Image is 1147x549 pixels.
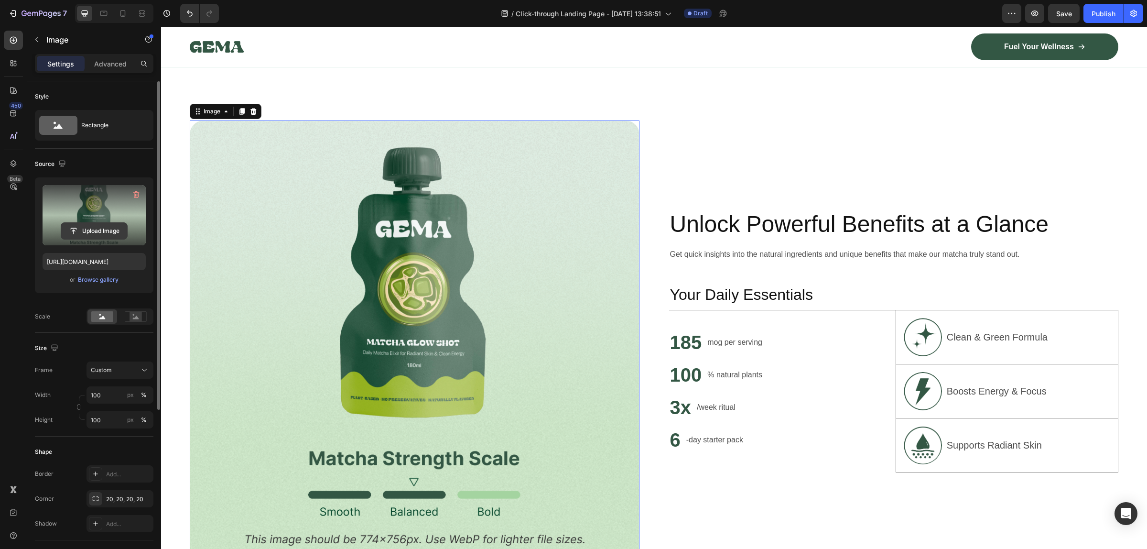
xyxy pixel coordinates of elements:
input: px% [87,411,153,428]
h2: 3x [508,367,531,394]
p: % natural plants [546,342,601,354]
div: Undo/Redo [180,4,219,23]
h2: 185 [508,302,542,329]
button: Browse gallery [77,275,119,285]
p: mog per serving [546,310,601,321]
button: Save [1048,4,1080,23]
div: % [141,416,147,424]
div: Open Intercom Messenger [1115,502,1137,525]
button: px [138,414,150,426]
h2: Your Daily Essentials [508,257,958,279]
p: /week ritual [536,375,574,386]
div: Image [41,80,61,89]
span: Custom [91,366,112,374]
p: Settings [47,59,74,69]
div: Source [35,158,68,171]
div: Beta [7,175,23,183]
img: gempages_432750572815254551-f8d913f0-cefa-4fa2-af5d-f69fd6cc58ae.png [743,345,781,384]
button: 7 [4,4,71,23]
label: Width [35,391,51,399]
img: gempages_432750572815254551-d37f1845-2fa7-44f9-bff0-8dab316a9ee3.png [743,291,781,329]
div: Add... [106,520,151,528]
div: 20, 20, 20, 20 [106,495,151,504]
div: Add... [106,470,151,479]
p: Supports Radiant Skin [786,412,881,425]
button: % [125,389,136,401]
div: px [127,391,134,399]
div: Shadow [35,519,57,528]
h2: 6 [508,400,520,427]
h2: 100 [508,335,542,362]
div: Size [35,342,60,355]
div: Border [35,470,54,478]
p: Clean & Green Formula [786,303,887,318]
div: px [127,416,134,424]
img: gempages_432750572815254551-d913269a-d0ae-4712-8cc9-69df299d1afe.png [29,94,478,533]
button: Custom [87,362,153,379]
button: Upload Image [61,222,128,240]
button: Publish [1083,4,1124,23]
button: px [138,389,150,401]
iframe: Design area [161,27,1147,549]
p: Advanced [94,59,127,69]
div: Publish [1092,9,1115,19]
img: gempages_432750572815254551-02de95df-4361-456d-9244-174b694b3f64.png [743,399,781,438]
input: px% [87,386,153,404]
span: Save [1056,10,1072,18]
div: Shape [35,448,52,456]
p: -day starter pack [525,407,582,419]
label: Frame [35,366,53,374]
div: 450 [9,102,23,110]
span: Click-through Landing Page - [DATE] 13:38:51 [516,9,661,19]
div: Style [35,92,49,101]
p: Get quick insights into the natural ingredients and unique benefits that make our matcha truly st... [509,222,957,233]
span: Draft [693,9,708,18]
div: Scale [35,312,50,321]
label: Height [35,416,53,424]
span: / [511,9,514,19]
input: https://example.com/image.jpg [43,253,146,270]
p: Image [46,34,128,45]
p: Boosts Energy & Focus [786,358,886,371]
h2: Unlock Powerful Benefits at a Glance [508,182,958,213]
div: Rectangle [81,114,140,136]
p: 7 [63,8,67,19]
div: Browse gallery [78,275,119,284]
div: % [141,391,147,399]
button: % [125,414,136,426]
span: or [70,274,76,285]
div: Corner [35,494,54,503]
